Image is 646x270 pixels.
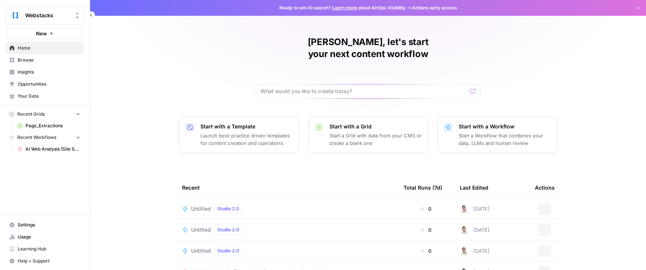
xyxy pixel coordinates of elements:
span: Learning Hub [18,246,80,252]
span: Settings [18,222,80,228]
span: Webstacks [25,12,71,19]
img: 0nx49tv7wi1alw5wglain1rom420 [460,225,469,234]
span: Ready to win AI search? about AirOps Visibility [279,5,406,11]
div: Last Edited [460,177,488,198]
span: Recent Workflows [17,134,56,141]
button: Help + Support [6,255,84,267]
div: [DATE] [460,246,489,255]
div: Recent [182,177,392,198]
button: Workspace: Webstacks [6,6,84,25]
span: Studio 2.0 [217,205,239,212]
a: Browse [6,54,84,66]
a: Insights [6,66,84,78]
a: Learn more [332,5,357,11]
a: UntitledStudio 2.0 [182,204,392,213]
span: AI Web Analysis (Site Seeing) -Incomplete [26,146,80,152]
a: Your Data [6,90,84,102]
button: Start with a TemplateLaunch best-practice driven templates for content creation and operations [179,116,299,153]
span: Your Data [18,93,80,100]
span: Opportunities [18,81,80,87]
div: [DATE] [460,204,489,213]
span: Untitled [191,226,211,234]
div: 0 [404,247,448,255]
img: 0nx49tv7wi1alw5wglain1rom420 [460,246,469,255]
span: Untitled [191,247,211,255]
button: Recent Grids [6,109,84,120]
a: Usage [6,231,84,243]
input: What would you like to create today? [261,87,467,95]
a: Opportunities [6,78,84,90]
button: Start with a WorkflowStart a Workflow that combines your data, LLMs and human review [437,116,557,153]
span: Usage [18,234,80,240]
p: Start with a Template [200,123,293,130]
p: Start with a Grid [330,123,422,130]
a: Page_Extractions [14,120,84,132]
span: Actions early access [412,5,457,11]
div: 0 [404,205,448,213]
span: Studio 2.0 [217,247,239,254]
a: AI Web Analysis (Site Seeing) -Incomplete [14,143,84,155]
span: Insights [18,69,80,75]
a: Learning Hub [6,243,84,255]
a: Settings [6,219,84,231]
a: Home [6,42,84,54]
span: New [36,30,47,37]
span: Studio 2.0 [217,226,239,233]
button: Start with a GridStart a Grid with data from your CMS or create a blank one [308,116,428,153]
span: Page_Extractions [26,122,80,129]
span: Home [18,45,80,51]
span: Browse [18,57,80,63]
div: 0 [404,226,448,234]
div: Actions [535,177,555,198]
h1: [PERSON_NAME], let's start your next content workflow [256,36,481,60]
span: Untitled [191,205,211,213]
div: Total Runs (7d) [404,177,442,198]
span: Help + Support [18,258,80,264]
p: Start a Grid with data from your CMS or create a blank one [330,132,422,147]
div: [DATE] [460,225,489,234]
p: Launch best-practice driven templates for content creation and operations [200,132,293,147]
button: Recent Workflows [6,132,84,143]
button: New [6,28,84,39]
a: UntitledStudio 2.0 [182,246,392,255]
p: Start with a Workflow [459,123,551,130]
img: 0nx49tv7wi1alw5wglain1rom420 [460,204,469,213]
span: Recent Grids [17,111,45,118]
p: Start a Workflow that combines your data, LLMs and human review [459,132,551,147]
a: UntitledStudio 2.0 [182,225,392,234]
img: Webstacks Logo [9,9,22,22]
